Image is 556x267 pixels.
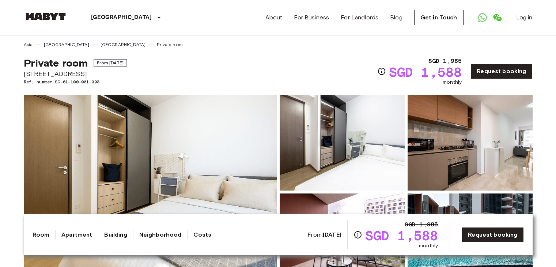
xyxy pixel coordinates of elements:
a: [GEOGRAPHIC_DATA] [101,41,146,48]
span: From [DATE] [94,59,127,67]
a: Private room [157,41,183,48]
a: For Landlords [341,13,378,22]
a: Costs [193,230,211,239]
a: Apartment [61,230,92,239]
a: [GEOGRAPHIC_DATA] [44,41,89,48]
svg: Check cost overview for full price breakdown. Please note that discounts apply to new joiners onl... [353,230,362,239]
a: About [265,13,283,22]
b: [DATE] [323,231,341,238]
a: Neighborhood [139,230,182,239]
span: SGD 1,588 [389,65,462,79]
a: Building [104,230,127,239]
svg: Check cost overview for full price breakdown. Please note that discounts apply to new joiners onl... [377,67,386,76]
a: Request booking [462,227,523,242]
a: Open WhatsApp [475,10,490,25]
img: Picture of unit SG-01-100-001-003 [280,95,405,191]
a: Get in Touch [414,10,464,25]
a: Open WeChat [490,10,504,25]
a: Request booking [470,64,532,79]
span: SGD 1,588 [365,229,438,242]
a: For Business [294,13,329,22]
a: Log in [516,13,533,22]
span: [STREET_ADDRESS] [24,69,127,79]
span: monthly [443,79,462,86]
span: Ref. number SG-01-100-001-003 [24,79,127,85]
span: From: [307,231,341,239]
a: Room [33,230,50,239]
span: monthly [419,242,438,249]
a: Blog [390,13,402,22]
span: SGD 1,985 [428,57,462,65]
img: Picture of unit SG-01-100-001-003 [408,95,533,191]
p: [GEOGRAPHIC_DATA] [91,13,152,22]
img: Habyt [24,13,68,20]
span: SGD 1,985 [405,220,438,229]
a: Asia [24,41,33,48]
span: Private room [24,57,88,69]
